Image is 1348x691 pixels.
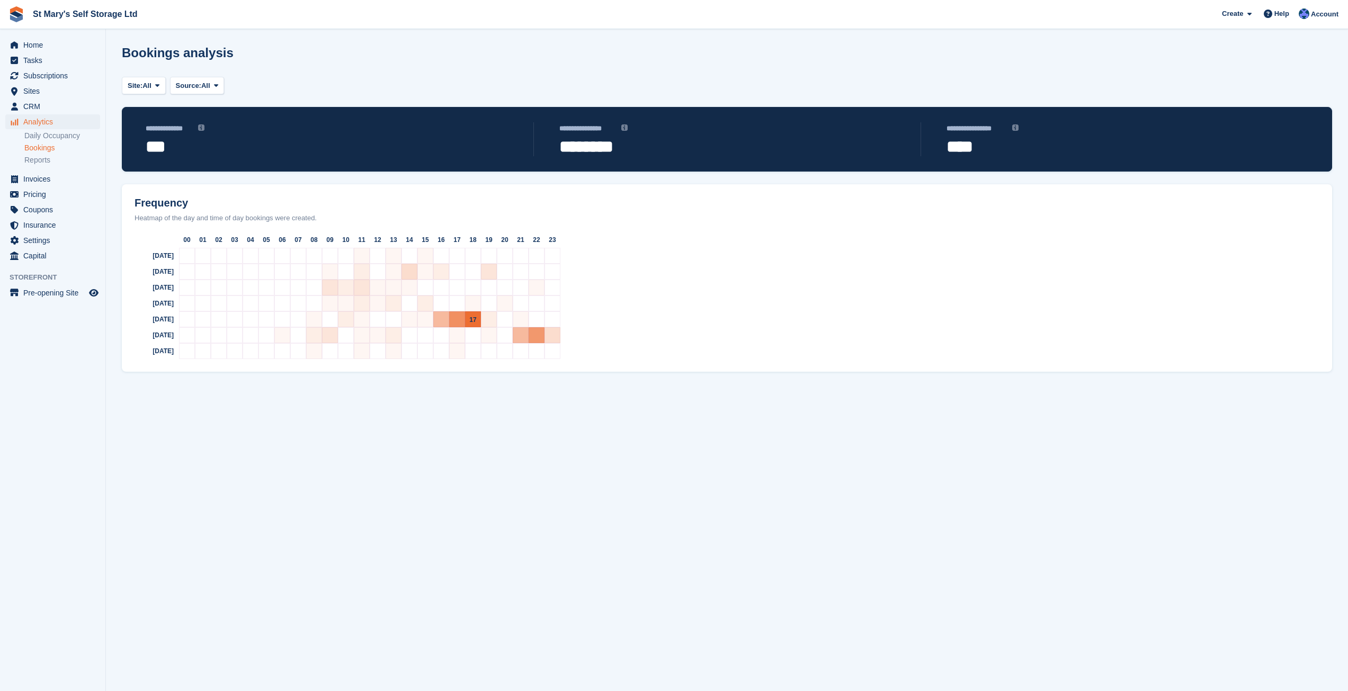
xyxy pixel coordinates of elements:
a: menu [5,285,100,300]
a: menu [5,84,100,98]
div: [DATE] [126,311,179,327]
div: 03 [227,232,243,248]
button: Site: All [122,77,166,94]
span: Site: [128,80,142,91]
a: menu [5,99,100,114]
div: 01 [195,232,211,248]
div: 08 [306,232,322,248]
img: icon-info-grey-7440780725fd019a000dd9b08b2336e03edf1995a4989e88bcd33f0948082b44.svg [621,124,628,131]
h2: Frequency [126,197,1328,209]
img: Matthew Keenan [1299,8,1309,19]
div: 19 [481,232,497,248]
div: 07 [290,232,306,248]
div: 02 [211,232,227,248]
a: menu [5,202,100,217]
a: menu [5,187,100,202]
a: Bookings [24,143,100,153]
div: 13 [386,232,401,248]
span: Coupons [23,202,87,217]
span: Home [23,38,87,52]
img: icon-info-grey-7440780725fd019a000dd9b08b2336e03edf1995a4989e88bcd33f0948082b44.svg [1012,124,1019,131]
div: [DATE] [126,248,179,264]
span: Pricing [23,187,87,202]
div: [DATE] [126,280,179,295]
span: Pre-opening Site [23,285,87,300]
div: Heatmap of the day and time of day bookings were created. [126,213,1328,223]
button: Source: All [170,77,225,94]
div: [DATE] [126,327,179,343]
a: menu [5,233,100,248]
span: Subscriptions [23,68,87,83]
span: Analytics [23,114,87,129]
div: 18 [465,232,481,248]
div: 22 [529,232,544,248]
a: Reports [24,155,100,165]
div: 05 [258,232,274,248]
span: 17 [469,316,476,324]
div: [DATE] [126,264,179,280]
div: 17 [449,232,465,248]
span: Create [1222,8,1243,19]
div: 04 [243,232,258,248]
img: icon-info-grey-7440780725fd019a000dd9b08b2336e03edf1995a4989e88bcd33f0948082b44.svg [198,124,204,131]
div: 10 [338,232,354,248]
span: Account [1311,9,1338,20]
img: stora-icon-8386f47178a22dfd0bd8f6a31ec36ba5ce8667c1dd55bd0f319d3a0aa187defe.svg [8,6,24,22]
a: menu [5,172,100,186]
span: All [142,80,151,91]
div: 00 [179,232,195,248]
span: Insurance [23,218,87,232]
span: Source: [176,80,201,91]
div: 06 [274,232,290,248]
div: [DATE] [126,295,179,311]
div: 23 [544,232,560,248]
div: 09 [322,232,338,248]
div: 21 [513,232,529,248]
a: menu [5,68,100,83]
div: 14 [401,232,417,248]
div: [DATE] [126,343,179,359]
span: Settings [23,233,87,248]
a: menu [5,248,100,263]
div: 15 [417,232,433,248]
a: menu [5,114,100,129]
div: 12 [370,232,386,248]
a: Daily Occupancy [24,131,100,141]
span: All [201,80,210,91]
span: Storefront [10,272,105,283]
span: Tasks [23,53,87,68]
a: menu [5,38,100,52]
div: 11 [354,232,370,248]
span: Sites [23,84,87,98]
span: CRM [23,99,87,114]
span: Capital [23,248,87,263]
h1: Bookings analysis [122,46,234,60]
span: Help [1274,8,1289,19]
span: Invoices [23,172,87,186]
div: 16 [433,232,449,248]
a: Preview store [87,286,100,299]
div: 20 [497,232,513,248]
a: menu [5,218,100,232]
a: St Mary's Self Storage Ltd [29,5,142,23]
a: menu [5,53,100,68]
